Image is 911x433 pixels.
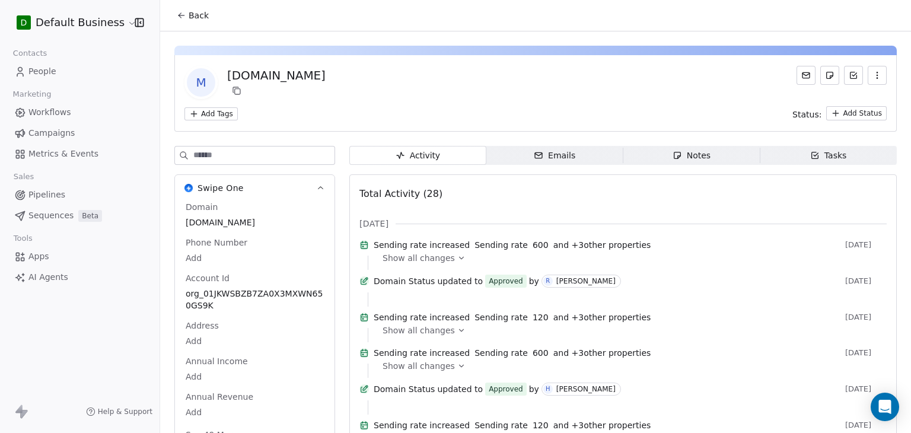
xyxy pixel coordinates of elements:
span: Annual Revenue [183,391,256,403]
span: Sending rate [474,311,528,323]
span: Sending rate [474,239,528,251]
div: [PERSON_NAME] [556,385,616,393]
span: Add [186,371,324,383]
span: [DATE] [845,421,887,430]
span: Status: [792,109,821,120]
div: Open Intercom Messenger [871,393,899,421]
span: and + 3 other properties [553,311,651,323]
span: and + 3 other properties [553,239,651,251]
span: Marketing [8,85,56,103]
span: Sequences [28,209,74,222]
span: Beta [78,210,102,222]
span: Phone Number [183,237,250,249]
span: by [529,383,539,395]
span: Sending rate increased [374,419,470,431]
span: [DATE] [359,218,388,230]
span: Show all changes [383,324,455,336]
span: [DATE] [845,348,887,358]
div: [DOMAIN_NAME] [227,67,326,84]
span: Swipe One [198,182,244,194]
span: 120 [533,419,549,431]
span: AI Agents [28,271,68,284]
div: Emails [534,149,575,162]
span: Help & Support [98,407,152,416]
span: and + 3 other properties [553,347,651,359]
span: [DATE] [845,276,887,286]
button: Add Status [826,106,887,120]
span: 600 [533,239,549,251]
img: Swipe One [184,184,193,192]
span: Sales [8,168,39,186]
span: Apps [28,250,49,263]
a: People [9,62,150,81]
a: Pipelines [9,185,150,205]
span: Back [189,9,209,21]
span: 120 [533,311,549,323]
span: Sending rate increased [374,311,470,323]
span: Add [186,252,324,264]
span: Add [186,406,324,418]
button: Add Tags [184,107,238,120]
span: by [529,275,539,287]
a: Show all changes [383,360,878,372]
a: SequencesBeta [9,206,150,225]
span: Total Activity (28) [359,188,442,199]
span: Show all changes [383,252,455,264]
span: Add [186,335,324,347]
span: D [21,17,27,28]
div: [PERSON_NAME] [556,277,616,285]
span: and + 3 other properties [553,419,651,431]
span: Pipelines [28,189,65,201]
a: Metrics & Events [9,144,150,164]
span: Sending rate increased [374,347,470,359]
span: Account Id [183,272,232,284]
span: Contacts [8,44,52,62]
span: updated to [437,275,483,287]
div: Notes [673,149,711,162]
div: Approved [489,275,523,287]
button: Swipe OneSwipe One [175,175,335,201]
span: Domain Status [374,275,435,287]
span: Tools [8,230,37,247]
div: Approved [489,383,523,395]
span: Sending rate increased [374,239,470,251]
span: Metrics & Events [28,148,98,160]
div: H [546,384,550,394]
a: Show all changes [383,252,878,264]
a: Help & Support [86,407,152,416]
button: DDefault Business [14,12,126,33]
a: Workflows [9,103,150,122]
span: Domain [183,201,220,213]
a: Campaigns [9,123,150,143]
span: Show all changes [383,360,455,372]
span: Address [183,320,221,332]
span: [DATE] [845,240,887,250]
span: [DATE] [845,313,887,322]
a: Show all changes [383,324,878,336]
div: R [546,276,550,286]
span: Workflows [28,106,71,119]
span: m [187,68,215,97]
span: [DOMAIN_NAME] [186,216,324,228]
span: 600 [533,347,549,359]
span: Domain Status [374,383,435,395]
span: Default Business [36,15,125,30]
a: Apps [9,247,150,266]
button: Back [170,5,216,26]
a: AI Agents [9,268,150,287]
span: Annual Income [183,355,250,367]
span: updated to [437,383,483,395]
span: org_01JKWSBZB7ZA0X3MXWN650GS9K [186,288,324,311]
span: Campaigns [28,127,75,139]
div: Tasks [810,149,847,162]
span: Sending rate [474,347,528,359]
span: People [28,65,56,78]
span: [DATE] [845,384,887,394]
span: Sending rate [474,419,528,431]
